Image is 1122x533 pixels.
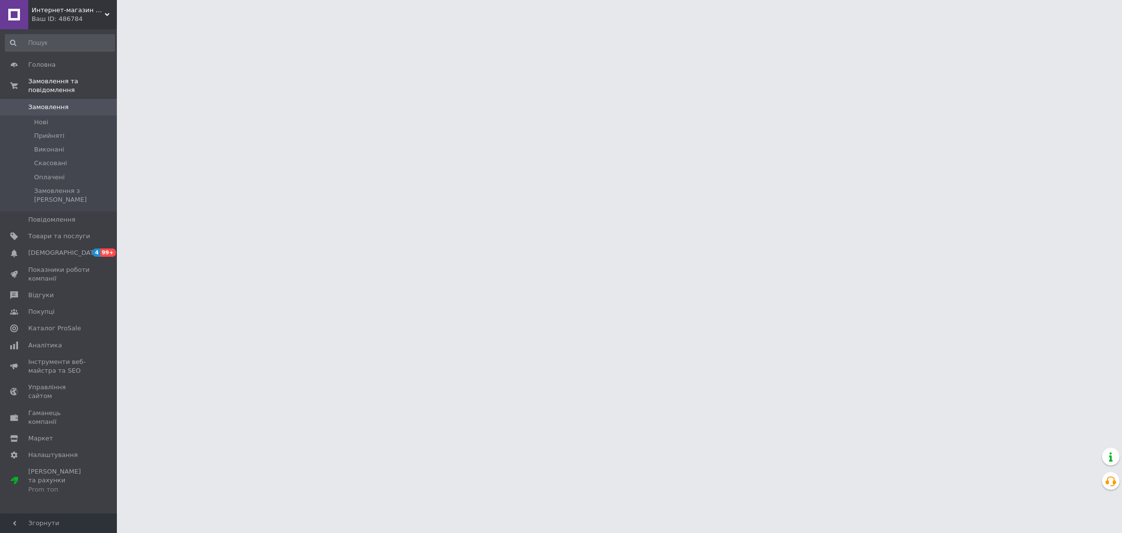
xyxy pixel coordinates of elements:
[28,232,90,241] span: Товари та послуги
[28,341,62,350] span: Аналітика
[28,77,117,95] span: Замовлення та повідомлення
[28,467,90,494] span: [PERSON_NAME] та рахунки
[32,15,117,23] div: Ваш ID: 486784
[28,383,90,400] span: Управління сайтом
[34,118,48,127] span: Нові
[28,434,53,443] span: Маркет
[34,187,114,204] span: Замовлення з [PERSON_NAME]
[5,34,115,52] input: Пошук
[28,324,81,333] span: Каталог ProSale
[28,291,54,300] span: Відгуки
[28,266,90,283] span: Показники роботи компанії
[32,6,105,15] span: Интернет-магазин "RADIOMART"
[28,248,100,257] span: [DEMOGRAPHIC_DATA]
[28,215,75,224] span: Повідомлення
[28,358,90,375] span: Інструменти веб-майстра та SEO
[100,248,116,257] span: 99+
[34,132,64,140] span: Прийняті
[34,173,65,182] span: Оплачені
[28,451,78,459] span: Налаштування
[28,409,90,426] span: Гаманець компанії
[34,159,67,168] span: Скасовані
[28,485,90,494] div: Prom топ
[28,307,55,316] span: Покупці
[28,60,56,69] span: Головна
[93,248,100,257] span: 4
[34,145,64,154] span: Виконані
[28,103,69,112] span: Замовлення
